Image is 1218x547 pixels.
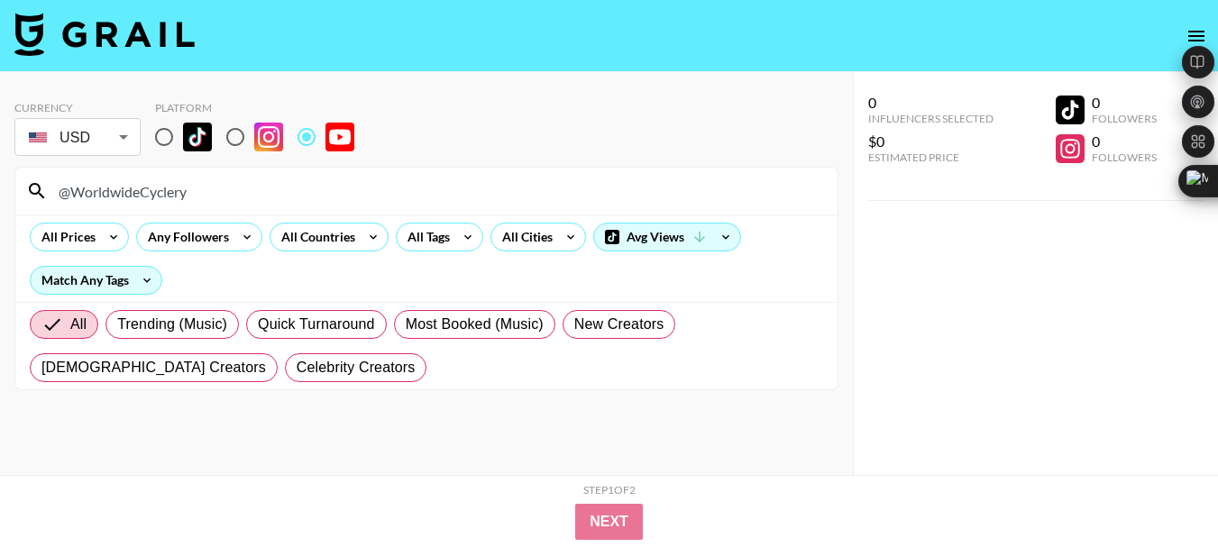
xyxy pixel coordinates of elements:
[1092,150,1157,164] div: Followers
[155,101,369,114] div: Platform
[325,123,354,151] img: YouTube
[117,314,227,335] span: Trending (Music)
[18,122,137,153] div: USD
[574,314,664,335] span: New Creators
[183,123,212,151] img: TikTok
[48,177,827,205] input: Search by User Name
[70,314,87,335] span: All
[397,223,453,251] div: All Tags
[868,150,994,164] div: Estimated Price
[583,483,636,497] div: Step 1 of 2
[137,223,233,251] div: Any Followers
[575,504,643,540] button: Next
[270,223,359,251] div: All Countries
[491,223,556,251] div: All Cities
[868,94,994,112] div: 0
[1128,457,1196,525] iframe: Drift Widget Chat Controller
[868,112,994,125] div: Influencers Selected
[1092,112,1157,125] div: Followers
[41,357,266,378] span: [DEMOGRAPHIC_DATA] Creators
[1092,132,1157,150] div: 0
[258,314,375,335] span: Quick Turnaround
[31,267,161,294] div: Match Any Tags
[31,223,99,251] div: All Prices
[594,223,740,251] div: Avg Views
[406,314,544,335] span: Most Booked (Music)
[14,101,141,114] div: Currency
[1092,94,1157,112] div: 0
[297,357,416,378] span: Celebrity Creators
[1178,18,1214,54] button: open drawer
[14,13,195,56] img: Grail Talent
[868,132,994,150] div: $0
[254,123,283,151] img: Instagram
